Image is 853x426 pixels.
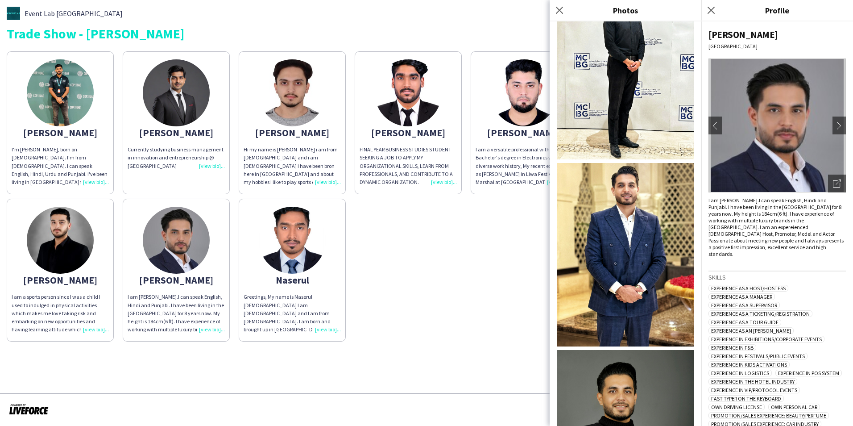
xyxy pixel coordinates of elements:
img: thumb-6834556ecd726.jpg [27,207,94,274]
div: Trade Show - [PERSON_NAME] [7,27,846,40]
img: Powered by Liveforce [9,403,49,415]
div: [PERSON_NAME] [12,129,109,137]
span: Experience in VIP/Protocol Events [708,387,800,393]
div: Greetings, My name is Naserul [DEMOGRAPHIC_DATA] I am [DEMOGRAPHIC_DATA] and I am from [DEMOGRAPH... [244,293,341,334]
span: Experience as a Host/Hostess [708,285,788,292]
img: Crew photo 830645 [557,163,694,347]
img: thumb-6634c669aaf48.jpg [259,59,326,126]
img: Crew avatar or photo [708,58,846,192]
div: I am [PERSON_NAME].I can speak English, Hindi and Punjabi. I have been living in the [GEOGRAPHIC_... [128,293,225,334]
span: Experience as a Ticketing/Registration [708,310,812,317]
span: Experience in The Hotel Industry [708,378,797,385]
span: Experience in F&B [708,344,756,351]
div: I am a versatile professional with a Bachelor's degree in Electronics with a diverse work history... [476,146,573,186]
span: Fast Typer on the Keyboard [708,395,784,402]
span: Experience as an [PERSON_NAME] [708,327,794,334]
div: [PERSON_NAME] [360,129,457,137]
img: thumb-5ffea5822ed96.jpg [143,207,210,274]
img: thumb-429f02a0-0729-447b-9e98-abc1113de613.png [7,7,20,20]
div: [PERSON_NAME] [12,276,109,284]
span: Promotion/Sales Experience: Beauty/Perfume [708,412,829,419]
div: [PERSON_NAME] [476,129,573,137]
div: [GEOGRAPHIC_DATA] [708,43,846,50]
div: [PERSON_NAME] [128,276,225,284]
span: Own Personal Car [768,404,820,410]
div: [PERSON_NAME] [244,129,341,137]
span: Own Driving License [708,404,765,410]
span: Experience in Festivals/Public Events [708,353,807,359]
span: Experience as a Tour Guide [708,319,781,326]
h3: Profile [701,4,853,16]
span: Experience in Logistics [708,370,772,376]
span: Event Lab [GEOGRAPHIC_DATA] [25,9,123,17]
img: thumb-662a4738543dd.jpg [259,207,326,274]
span: Experience as a Manager [708,293,775,300]
img: thumb-669bab6474f45.png [143,59,210,126]
div: [PERSON_NAME] [128,129,225,137]
div: Currently studying business management in innovation and entrepreneurship @ [GEOGRAPHIC_DATA] [128,146,225,170]
div: I am a sports person since I was a child I used to indulged in physical activities which makes me... [12,293,109,334]
div: I am [PERSON_NAME].I can speak English, Hindi and Punjabi. I have been living in the [GEOGRAPHIC_... [708,197,846,257]
div: Open photos pop-in [828,175,846,192]
div: Hi my name is [PERSON_NAME] i am from [DEMOGRAPHIC_DATA] and i am [DEMOGRAPHIC_DATA] i have been ... [244,146,341,186]
span: Experience in Kids Activations [708,361,790,368]
div: [PERSON_NAME] [708,29,846,41]
div: Naserul [244,276,341,284]
span: Experience as a Supervisor [708,302,780,309]
h3: Skills [708,273,846,281]
img: thumb-53fe7819-c48a-410f-8fa6-caf9aa3ab175.jpg [27,59,94,126]
div: I'm [PERSON_NAME], born on [DEMOGRAPHIC_DATA]. I'm from [DEMOGRAPHIC_DATA]. I can speak English, ... [12,146,109,186]
span: Experience in Exhibitions/Corporate Events [708,336,824,342]
h3: Photos [550,4,701,16]
img: thumb-657af2d34cfb2.jpeg [491,59,558,126]
img: thumb-66ea54ce35cf0.jpg [375,59,442,126]
div: FINAL YEAR BUSINESS STUDIES STUDENT SEEKING A JOB TO APPLY MY ORGANIZATIONAL SKILLS, LEARN FROM P... [360,146,457,186]
span: Experience in POS System [775,370,842,376]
